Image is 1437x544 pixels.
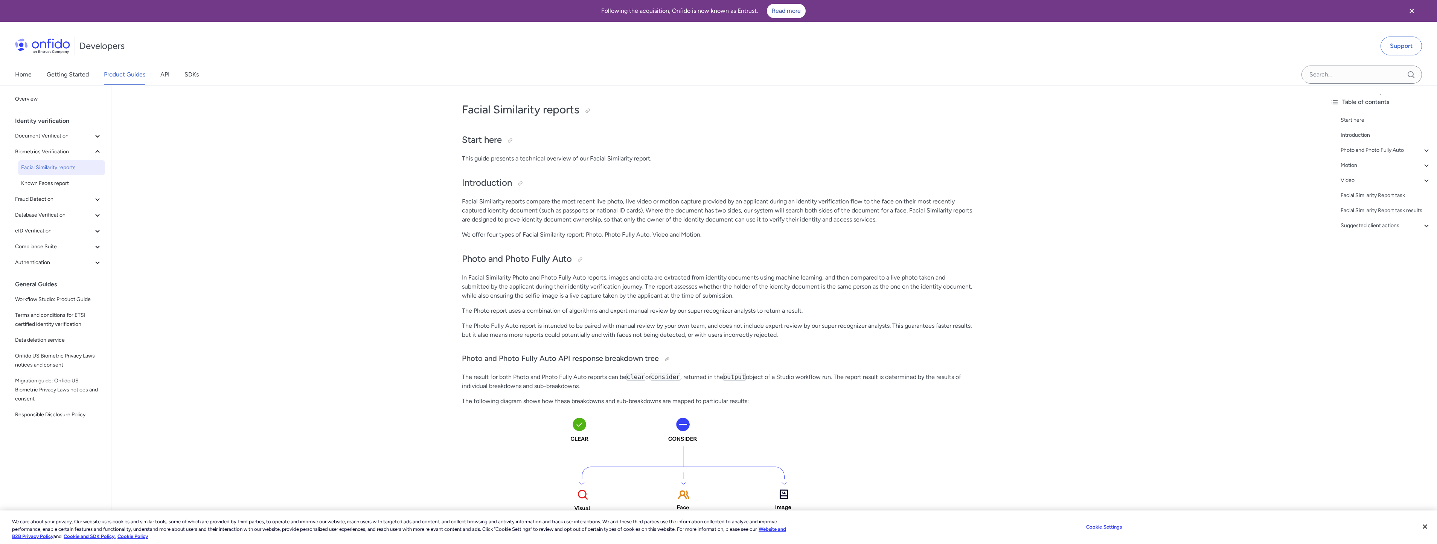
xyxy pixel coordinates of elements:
[12,128,105,144] button: Document Verification
[12,192,105,207] button: Fraud Detection
[1341,161,1431,170] a: Motion
[462,177,974,189] h2: Introduction
[1417,518,1433,535] button: Close
[15,277,108,292] div: General Guides
[15,95,102,104] span: Overview
[12,239,105,254] button: Compliance Suite
[15,311,102,329] span: Terms and conditions for ETSI certified identity verification
[462,306,974,315] p: The Photo report uses a combination of algorithms and expert manual review by our super recognize...
[64,533,116,539] a: Cookie and SDK Policy.
[18,160,105,175] a: Facial Similarity reports
[462,353,974,365] h3: Photo and Photo Fully Auto API response breakdown tree
[1407,6,1416,15] svg: Close banner
[1080,519,1128,534] button: Cookie Settings
[117,533,148,539] a: Cookie Policy
[1341,146,1431,155] a: Photo and Photo Fully Auto
[18,176,105,191] a: Known Faces report
[1398,2,1426,20] button: Close banner
[9,4,1398,18] div: Following the acquisition, Onfido is now known as Entrust.
[1381,37,1422,55] a: Support
[12,208,105,223] button: Database Verification
[12,373,105,406] a: Migration guide: Onfido US Biometric Privacy Laws notices and consent
[15,131,93,141] span: Document Verification
[723,373,746,381] code: output
[12,407,105,422] a: Responsible Disclosure Policy
[462,373,974,391] p: The result for both Photo and Photo Fully Auto reports can be or , returned in the object of a St...
[47,64,89,85] a: Getting Started
[626,373,645,381] code: clear
[1341,206,1431,215] a: Facial Similarity Report task results
[21,179,102,188] span: Known Faces report
[12,255,105,270] button: Authentication
[15,351,102,370] span: Onfido US Biometric Privacy Laws notices and consent
[462,102,974,117] h1: Facial Similarity reports
[1341,176,1431,185] a: Video
[15,147,93,156] span: Biometrics Verification
[12,292,105,307] a: Workflow Studio: Product Guide
[15,295,102,304] span: Workflow Studio: Product Guide
[12,223,105,238] button: eID Verification
[15,242,93,251] span: Compliance Suite
[1341,221,1431,230] a: Suggested client actions
[15,336,102,345] span: Data deletion service
[767,4,806,18] a: Read more
[1341,116,1431,125] a: Start here
[1330,98,1431,107] div: Table of contents
[1341,191,1431,200] a: Facial Similarity Report task
[12,92,105,107] a: Overview
[12,144,105,159] button: Biometrics Verification
[462,197,974,224] p: Facial Similarity reports compare the most recent live photo, live video or motion capture provid...
[104,64,145,85] a: Product Guides
[1341,131,1431,140] a: Introduction
[160,64,169,85] a: API
[462,397,974,406] p: The following diagram shows how these breakdowns and sub-breakdowns are mapped to particular resu...
[184,64,199,85] a: SDKs
[651,373,680,381] code: consider
[15,211,93,220] span: Database Verification
[462,321,974,339] p: The Photo Fully Auto report is intended to be paired with manual review by your own team, and doe...
[15,195,93,204] span: Fraud Detection
[462,273,974,300] p: In Facial Similarity Photo and Photo Fully Auto reports, images and data are extracted from ident...
[12,333,105,348] a: Data deletion service
[15,113,108,128] div: Identity verification
[15,410,102,419] span: Responsible Disclosure Policy
[462,154,974,163] p: This guide presents a technical overview of our Facial Similarity report.
[462,253,974,266] h2: Photo and Photo Fully Auto
[462,230,974,239] p: We offer four types of Facial Similarity report: Photo, Photo Fully Auto, Video and Motion.
[15,258,93,267] span: Authentication
[15,226,93,235] span: eID Verification
[12,308,105,332] a: Terms and conditions for ETSI certified identity verification
[12,518,790,540] div: We care about your privacy. Our website uses cookies and similar tools, some of which are provide...
[15,38,70,53] img: Onfido Logo
[1301,66,1422,84] input: Onfido search input field
[15,64,32,85] a: Home
[15,376,102,403] span: Migration guide: Onfido US Biometric Privacy Laws notices and consent
[21,163,102,172] span: Facial Similarity reports
[462,134,974,147] h2: Start here
[12,348,105,373] a: Onfido US Biometric Privacy Laws notices and consent
[79,40,125,52] h1: Developers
